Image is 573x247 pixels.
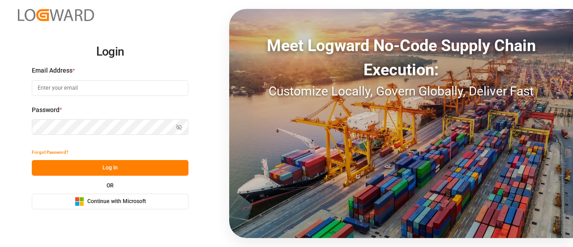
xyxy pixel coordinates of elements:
[32,160,188,176] button: Log In
[32,105,60,115] span: Password
[107,183,114,188] small: OR
[229,82,573,101] div: Customize Locally, Govern Globally, Deliver Fast
[32,80,188,96] input: Enter your email
[87,198,146,206] span: Continue with Microsoft
[18,9,94,21] img: Logward_new_orange.png
[229,34,573,82] div: Meet Logward No-Code Supply Chain Execution:
[32,38,188,66] h2: Login
[32,144,68,160] button: Forgot Password?
[32,194,188,209] button: Continue with Microsoft
[32,66,73,75] span: Email Address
